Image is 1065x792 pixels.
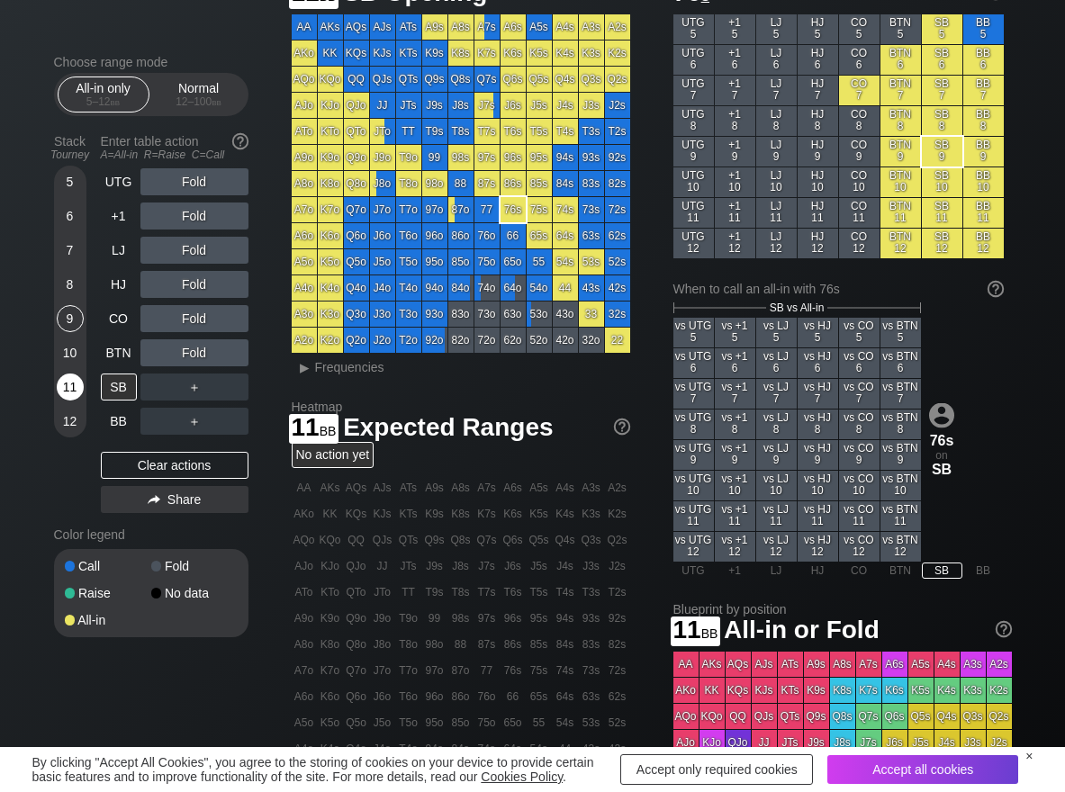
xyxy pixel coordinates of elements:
div: 43o [553,301,578,327]
div: 97s [474,145,500,170]
div: K6o [318,223,343,248]
div: 83s [579,171,604,196]
div: SB 10 [922,167,962,197]
div: T2s [605,119,630,144]
div: K9s [422,40,447,66]
div: 92s [605,145,630,170]
div: AJs [370,14,395,40]
div: AKs [318,14,343,40]
div: Tourney [47,148,94,161]
div: All-in [65,614,151,626]
div: +1 9 [715,137,755,166]
div: vs HJ 6 [798,348,838,378]
div: CO [101,305,137,332]
div: 73s [579,197,604,222]
div: T8s [448,119,474,144]
div: BTN 12 [880,229,921,258]
div: All-in only [62,77,145,112]
div: T7s [474,119,500,144]
div: ATs [396,14,421,40]
div: KTs [396,40,421,66]
div: 88 [448,171,474,196]
div: CO 10 [839,167,880,197]
div: JTo [370,119,395,144]
div: 65s [527,223,552,248]
div: KJo [318,93,343,118]
div: 54o [527,275,552,301]
div: 94s [553,145,578,170]
div: 84s [553,171,578,196]
div: A=All-in R=Raise C=Call [101,148,248,161]
div: J5o [370,249,395,274]
img: share.864f2f62.svg [148,495,160,505]
div: Q6s [501,67,526,92]
div: No data [151,587,238,599]
div: K3s [579,40,604,66]
div: ▸ [293,356,317,378]
div: J8s [448,93,474,118]
div: BB 8 [963,106,1004,136]
div: A7s [474,14,500,40]
div: T6s [501,119,526,144]
div: 97o [422,197,447,222]
div: T3o [396,301,421,327]
div: Q4o [344,275,369,301]
div: 93o [422,301,447,327]
div: Fold [151,560,238,572]
div: J9o [370,145,395,170]
div: Q2s [605,67,630,92]
div: T5s [527,119,552,144]
div: × [1025,749,1033,763]
div: LJ 12 [756,229,797,258]
div: Fold [140,271,248,298]
div: Q4s [553,67,578,92]
div: AA [292,14,317,40]
div: J6s [501,93,526,118]
div: 9 [57,305,84,332]
h2: Choose range mode [54,55,248,69]
div: K2s [605,40,630,66]
div: A3o [292,301,317,327]
div: 53o [527,301,552,327]
div: 10 [57,339,84,366]
div: TT [396,119,421,144]
div: A2s [605,14,630,40]
div: 87o [448,197,474,222]
div: vs LJ 5 [756,318,797,347]
div: vs +1 7 [715,379,755,409]
div: AKo [292,40,317,66]
div: K4o [318,275,343,301]
div: 33 [579,301,604,327]
div: Q8s [448,67,474,92]
div: 95s [527,145,552,170]
div: JTs [396,93,421,118]
span: bb [111,95,121,108]
div: UTG 10 [673,167,714,197]
div: Q3o [344,301,369,327]
div: ＋ [140,373,248,400]
img: help.32db89a4.svg [986,279,1006,299]
div: SB 8 [922,106,962,136]
div: 76s [501,197,526,222]
div: A4o [292,275,317,301]
div: 72s [605,197,630,222]
div: vs CO 6 [839,348,880,378]
div: 75s [527,197,552,222]
div: Call [65,560,151,572]
div: +1 6 [715,45,755,75]
div: 83o [448,301,474,327]
div: J7o [370,197,395,222]
div: Stack [47,127,94,168]
div: HJ [101,271,137,298]
div: 66 [501,223,526,248]
div: 92o [422,328,447,353]
div: BB 12 [963,229,1004,258]
div: +1 10 [715,167,755,197]
div: LJ 7 [756,76,797,105]
div: 63o [501,301,526,327]
div: K7o [318,197,343,222]
div: BTN 9 [880,137,921,166]
div: J8o [370,171,395,196]
div: J2s [605,93,630,118]
div: UTG 9 [673,137,714,166]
